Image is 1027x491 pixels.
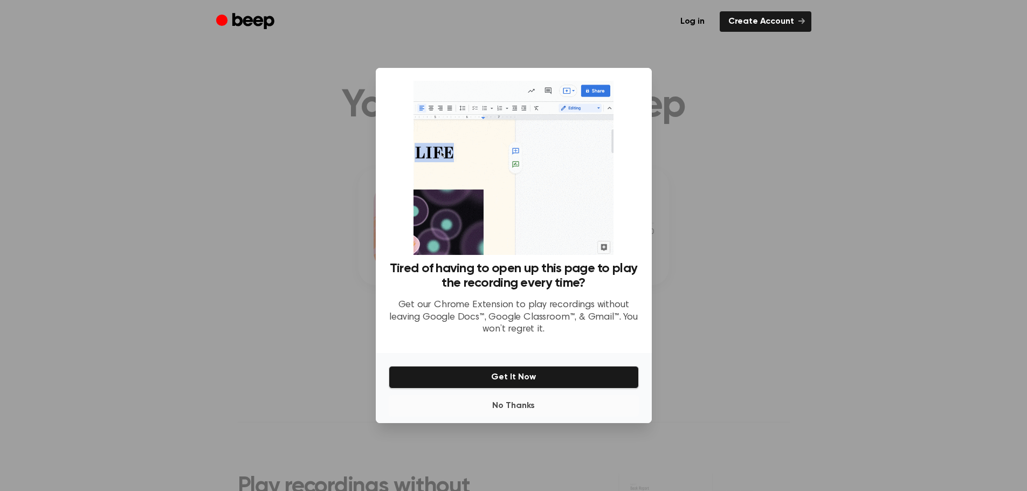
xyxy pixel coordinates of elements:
h3: Tired of having to open up this page to play the recording every time? [389,261,639,291]
button: No Thanks [389,395,639,417]
a: Create Account [720,11,811,32]
p: Get our Chrome Extension to play recordings without leaving Google Docs™, Google Classroom™, & Gm... [389,299,639,336]
a: Beep [216,11,277,32]
img: Beep extension in action [413,81,614,255]
a: Log in [672,11,713,32]
button: Get It Now [389,366,639,389]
